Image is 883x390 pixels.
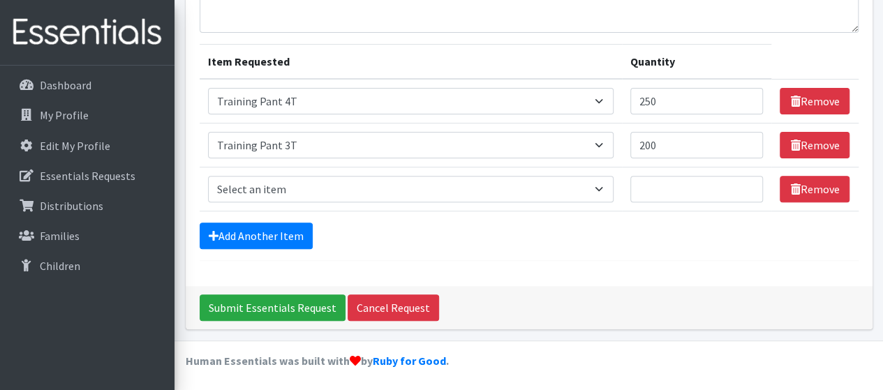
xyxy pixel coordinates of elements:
p: Essentials Requests [40,169,135,183]
p: Distributions [40,199,103,213]
a: Remove [780,88,849,114]
p: My Profile [40,108,89,122]
input: Submit Essentials Request [200,294,346,321]
a: Families [6,222,169,250]
p: Edit My Profile [40,139,110,153]
a: My Profile [6,101,169,129]
th: Item Requested [200,45,622,80]
a: Children [6,252,169,280]
a: Essentials Requests [6,162,169,190]
a: Cancel Request [348,294,439,321]
strong: Human Essentials was built with by . [186,354,449,368]
p: Children [40,259,80,273]
p: Families [40,229,80,243]
th: Quantity [622,45,772,80]
a: Remove [780,176,849,202]
a: Remove [780,132,849,158]
a: Edit My Profile [6,132,169,160]
a: Dashboard [6,71,169,99]
p: Dashboard [40,78,91,92]
a: Ruby for Good [373,354,446,368]
a: Distributions [6,192,169,220]
a: Add Another Item [200,223,313,249]
img: HumanEssentials [6,9,169,56]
